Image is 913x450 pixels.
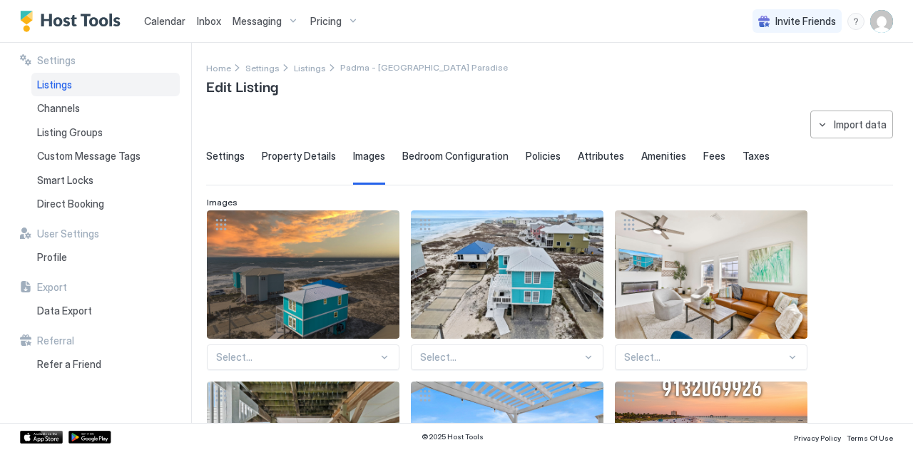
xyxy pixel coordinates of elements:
[37,227,99,240] span: User Settings
[703,150,725,163] span: Fees
[794,434,841,442] span: Privacy Policy
[31,144,180,168] a: Custom Message Tags
[294,63,326,73] span: Listings
[526,150,561,163] span: Policies
[847,429,893,444] a: Terms Of Use
[37,281,67,294] span: Export
[206,60,231,75] a: Home
[206,60,231,75] div: Breadcrumb
[31,73,180,97] a: Listings
[68,431,111,444] a: Google Play Store
[294,60,326,75] div: Breadcrumb
[37,126,103,139] span: Listing Groups
[37,102,80,115] span: Channels
[411,210,603,339] div: View image
[37,174,93,187] span: Smart Locks
[37,78,72,91] span: Listings
[31,352,180,377] a: Refer a Friend
[20,431,63,444] a: App Store
[37,251,67,264] span: Profile
[847,434,893,442] span: Terms Of Use
[37,334,74,347] span: Referral
[245,60,280,75] div: Breadcrumb
[245,60,280,75] a: Settings
[31,192,180,216] a: Direct Booking
[870,10,893,33] div: User profile
[37,150,141,163] span: Custom Message Tags
[197,14,221,29] a: Inbox
[20,11,127,32] a: Host Tools Logo
[206,150,245,163] span: Settings
[310,15,342,28] span: Pricing
[37,358,101,371] span: Refer a Friend
[144,15,185,27] span: Calendar
[31,245,180,270] a: Profile
[810,111,893,138] button: Import data
[775,15,836,28] span: Invite Friends
[207,210,399,339] div: View image
[37,198,104,210] span: Direct Booking
[197,15,221,27] span: Inbox
[37,305,92,317] span: Data Export
[233,15,282,28] span: Messaging
[340,62,508,73] span: Breadcrumb
[31,121,180,145] a: Listing Groups
[615,210,807,370] div: View imageSelect...
[578,150,624,163] span: Attributes
[353,150,385,163] span: Images
[847,13,864,30] div: menu
[411,210,603,370] div: View imageSelect...
[207,210,399,370] div: View imageSelect...
[294,60,326,75] a: Listings
[615,210,807,339] div: View image
[206,75,278,96] span: Edit Listing
[31,299,180,323] a: Data Export
[31,168,180,193] a: Smart Locks
[422,432,484,441] span: © 2025 Host Tools
[37,54,76,67] span: Settings
[31,96,180,121] a: Channels
[144,14,185,29] a: Calendar
[834,117,887,132] div: Import data
[794,429,841,444] a: Privacy Policy
[402,150,509,163] span: Bedroom Configuration
[262,150,336,163] span: Property Details
[207,197,238,208] span: Images
[245,63,280,73] span: Settings
[743,150,770,163] span: Taxes
[641,150,686,163] span: Amenities
[206,63,231,73] span: Home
